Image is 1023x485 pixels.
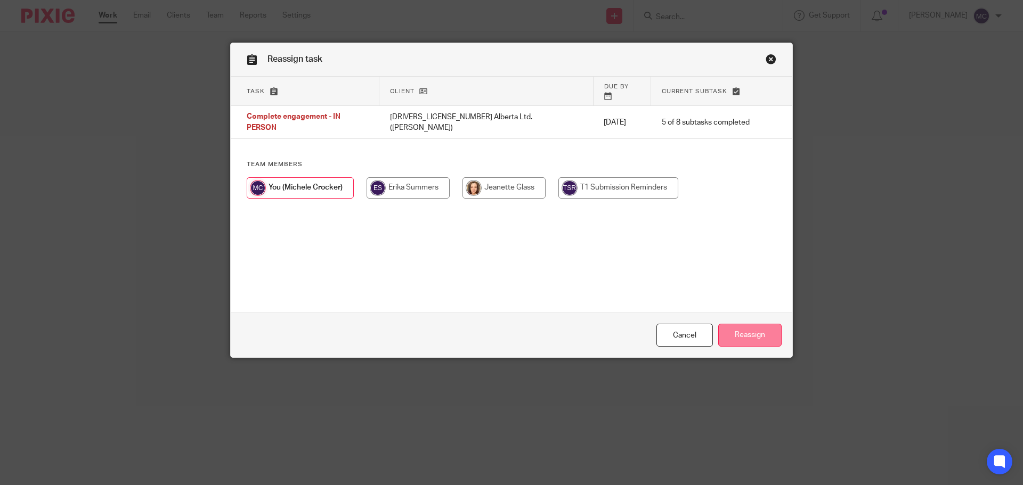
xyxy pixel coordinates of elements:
[656,324,713,347] a: Close this dialog window
[718,324,782,347] input: Reassign
[651,106,760,139] td: 5 of 8 subtasks completed
[604,117,640,128] p: [DATE]
[662,88,727,94] span: Current subtask
[247,113,340,132] span: Complete engagement - IN PERSON
[267,55,322,63] span: Reassign task
[247,88,265,94] span: Task
[604,84,629,89] span: Due by
[766,54,776,68] a: Close this dialog window
[247,160,776,169] h4: Team members
[390,88,415,94] span: Client
[390,112,582,134] p: [DRIVERS_LICENSE_NUMBER] Alberta Ltd. ([PERSON_NAME])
